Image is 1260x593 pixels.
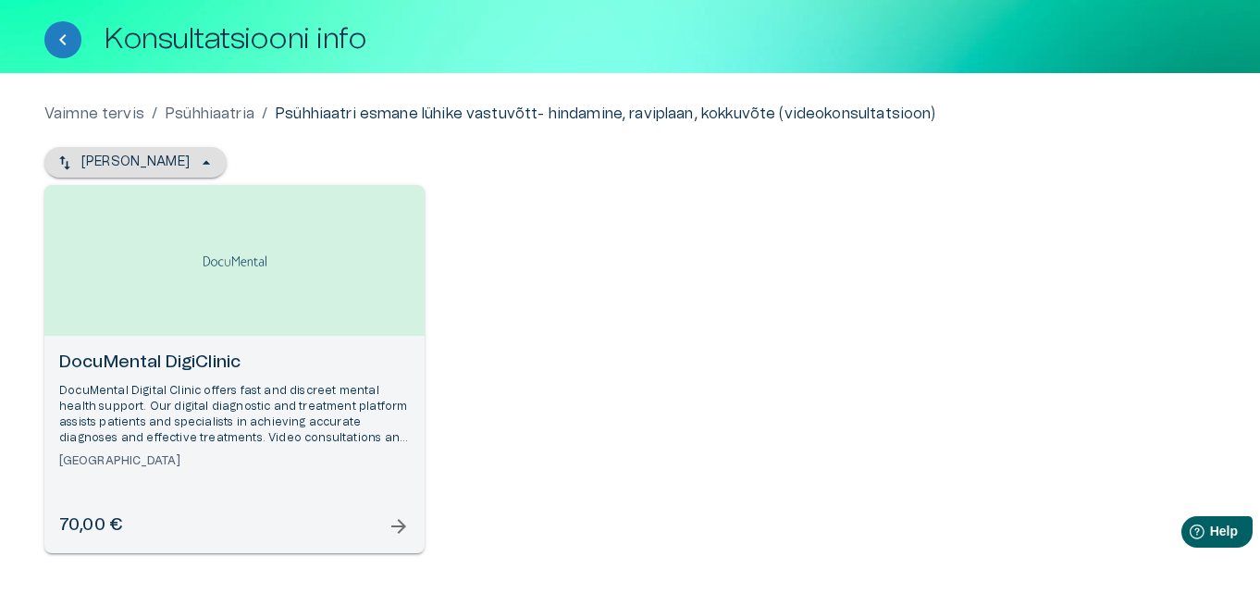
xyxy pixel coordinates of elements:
[275,103,936,125] p: Psühhiaatri esmane lühike vastuvõtt- hindamine, raviplaan, kokkuvõte (videokonsultatsioon)
[44,147,227,178] button: [PERSON_NAME]
[44,21,81,58] button: Tagasi
[44,185,425,553] a: Open selected supplier available booking dates
[59,453,410,469] h6: [GEOGRAPHIC_DATA]
[388,515,410,537] span: arrow_forward
[59,383,410,447] p: DocuMental Digital Clinic offers fast and discreet mental health support. Our digital diagnostic ...
[104,23,366,56] h1: Konsultatsiooni info
[198,231,272,290] img: DocuMental DigiClinic logo
[59,351,410,376] h6: DocuMental DigiClinic
[81,153,190,172] p: [PERSON_NAME]
[165,103,254,125] a: Psühhiaatria
[262,103,267,125] p: /
[152,103,157,125] p: /
[44,103,144,125] a: Vaimne tervis
[59,513,122,538] h6: 70,00 €
[1116,509,1260,561] iframe: Help widget launcher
